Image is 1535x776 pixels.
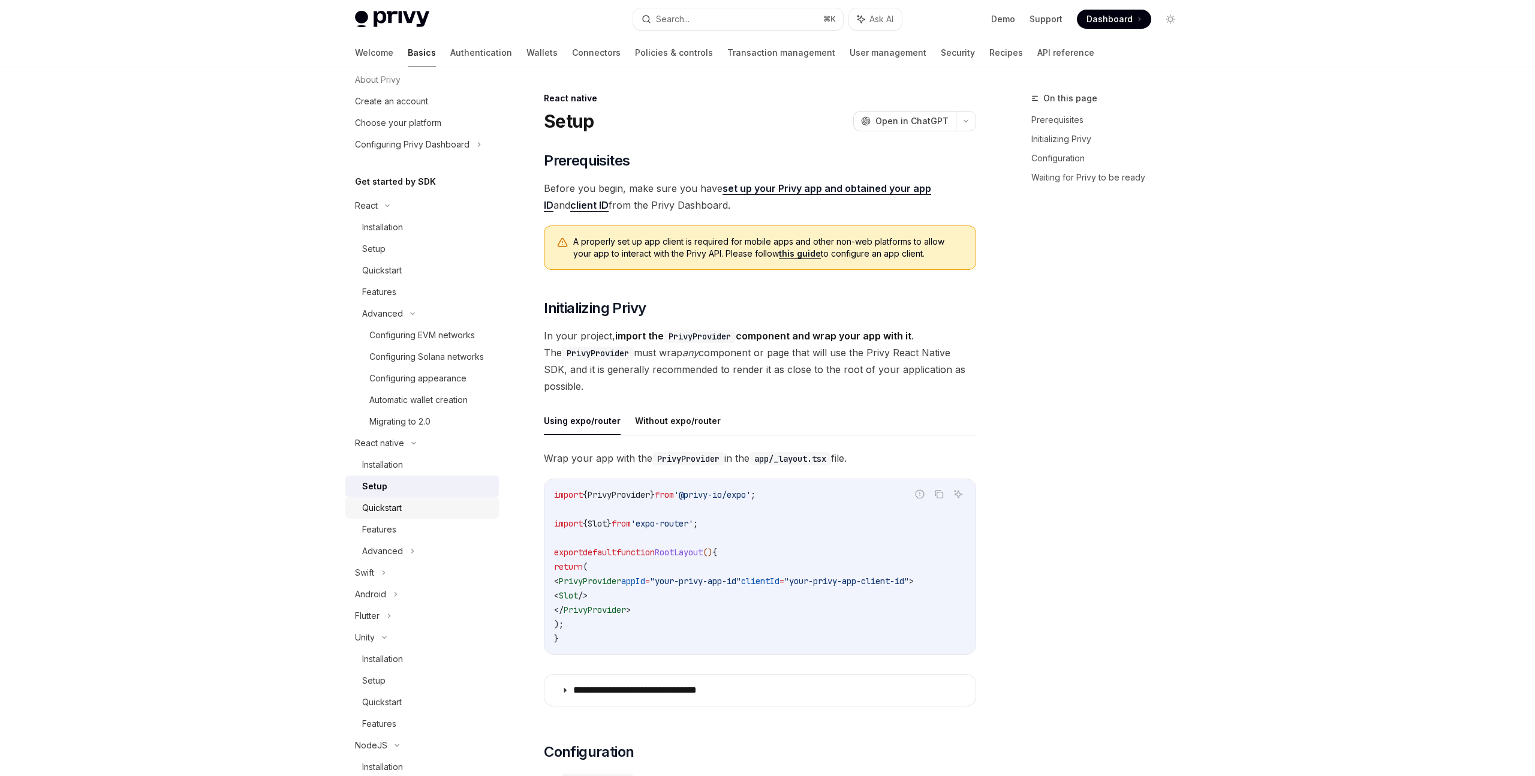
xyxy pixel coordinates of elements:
[562,347,634,360] code: PrivyProvider
[655,547,703,558] span: RootLayout
[564,604,626,615] span: PrivyProvider
[1161,10,1180,29] button: Toggle dark mode
[408,38,436,67] a: Basics
[850,38,926,67] a: User management
[345,519,499,540] a: Features
[712,547,717,558] span: {
[369,414,431,429] div: Migrating to 2.0
[554,518,583,529] span: import
[355,566,374,580] div: Swift
[556,237,568,249] svg: Warning
[779,248,821,259] a: this guide
[362,242,386,256] div: Setup
[849,8,902,30] button: Ask AI
[355,630,375,645] div: Unity
[369,371,466,386] div: Configuring appearance
[544,407,621,435] button: Using expo/router
[355,94,428,109] div: Create an account
[369,328,475,342] div: Configuring EVM networks
[362,673,386,688] div: Setup
[355,436,404,450] div: React native
[727,38,835,67] a: Transaction management
[607,518,612,529] span: }
[345,691,499,713] a: Quickstart
[355,587,386,601] div: Android
[345,497,499,519] a: Quickstart
[991,13,1015,25] a: Demo
[355,137,469,152] div: Configuring Privy Dashboard
[554,561,583,572] span: return
[554,489,583,500] span: import
[652,452,724,465] code: PrivyProvider
[931,486,947,502] button: Copy the contents from the code block
[362,717,396,731] div: Features
[1077,10,1151,29] a: Dashboard
[362,458,403,472] div: Installation
[345,713,499,735] a: Features
[621,576,645,586] span: appId
[612,518,631,529] span: from
[544,92,976,104] div: React native
[588,489,650,500] span: PrivyProvider
[573,236,964,260] span: A properly set up app client is required for mobile apps and other non-web platforms to allow you...
[650,489,655,500] span: }
[912,486,928,502] button: Report incorrect code
[345,260,499,281] a: Quickstart
[345,411,499,432] a: Migrating to 2.0
[554,547,583,558] span: export
[588,518,607,529] span: Slot
[989,38,1023,67] a: Recipes
[355,738,387,753] div: NodeJS
[345,670,499,691] a: Setup
[682,347,699,359] em: any
[345,389,499,411] a: Automatic wallet creation
[544,327,976,395] span: In your project, . The must wrap component or page that will use the Privy React Native SDK, and ...
[633,8,843,30] button: Search...⌘K
[450,38,512,67] a: Authentication
[526,38,558,67] a: Wallets
[853,111,956,131] button: Open in ChatGPT
[544,110,594,132] h1: Setup
[751,489,756,500] span: ;
[941,38,975,67] a: Security
[583,561,588,572] span: (
[572,38,621,67] a: Connectors
[583,489,588,500] span: {
[869,13,893,25] span: Ask AI
[345,454,499,476] a: Installation
[693,518,698,529] span: ;
[645,576,650,586] span: =
[362,522,396,537] div: Features
[345,112,499,134] a: Choose your platform
[345,324,499,346] a: Configuring EVM networks
[345,91,499,112] a: Create an account
[1031,110,1190,130] a: Prerequisites
[1031,149,1190,168] a: Configuration
[362,501,402,515] div: Quickstart
[664,330,736,343] code: PrivyProvider
[1037,38,1094,67] a: API reference
[703,547,712,558] span: ()
[355,38,393,67] a: Welcome
[635,38,713,67] a: Policies & controls
[1031,130,1190,149] a: Initializing Privy
[362,544,403,558] div: Advanced
[656,12,690,26] div: Search...
[650,576,741,586] span: "your-privy-app-id"
[741,576,779,586] span: clientId
[626,604,631,615] span: >
[362,220,403,234] div: Installation
[615,330,911,342] strong: import the component and wrap your app with it
[345,648,499,670] a: Installation
[554,619,564,630] span: );
[909,576,914,586] span: >
[345,216,499,238] a: Installation
[631,518,693,529] span: 'expo-router'
[544,299,646,318] span: Initializing Privy
[369,393,468,407] div: Automatic wallet creation
[544,182,931,212] a: set up your Privy app and obtained your app ID
[578,590,588,601] span: />
[345,346,499,368] a: Configuring Solana networks
[369,350,484,364] div: Configuring Solana networks
[362,285,396,299] div: Features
